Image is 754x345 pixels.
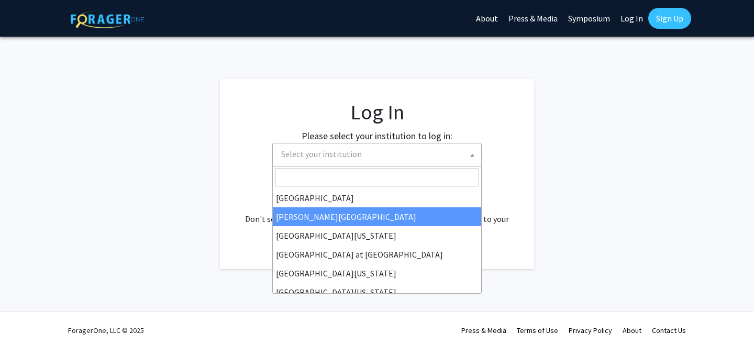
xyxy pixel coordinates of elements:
[273,226,481,245] li: [GEOGRAPHIC_DATA][US_STATE]
[273,188,481,207] li: [GEOGRAPHIC_DATA]
[241,99,513,125] h1: Log In
[652,326,686,335] a: Contact Us
[71,10,144,28] img: ForagerOne Logo
[272,143,482,166] span: Select your institution
[273,207,481,226] li: [PERSON_NAME][GEOGRAPHIC_DATA]
[8,298,45,337] iframe: Chat
[569,326,612,335] a: Privacy Policy
[302,129,452,143] label: Please select your institution to log in:
[623,326,641,335] a: About
[281,149,362,159] span: Select your institution
[273,283,481,302] li: [GEOGRAPHIC_DATA][US_STATE]
[461,326,506,335] a: Press & Media
[277,143,481,165] span: Select your institution
[273,245,481,264] li: [GEOGRAPHIC_DATA] at [GEOGRAPHIC_DATA]
[517,326,558,335] a: Terms of Use
[275,169,479,186] input: Search
[241,187,513,238] div: No account? . Don't see your institution? about bringing ForagerOne to your institution.
[648,8,691,29] a: Sign Up
[273,264,481,283] li: [GEOGRAPHIC_DATA][US_STATE]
